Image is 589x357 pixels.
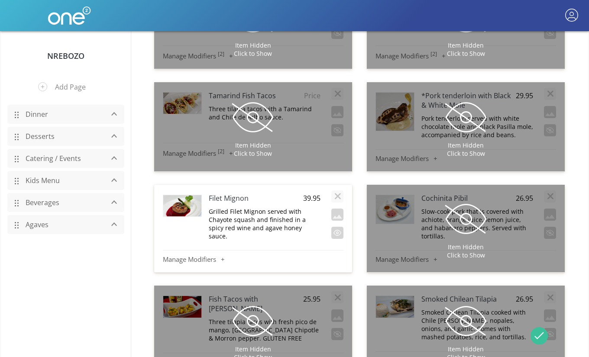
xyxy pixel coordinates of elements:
[21,128,104,145] a: Desserts
[447,251,485,259] span: Click to Show
[32,76,100,98] button: Add Page
[448,345,484,353] span: Item Hidden
[47,51,84,61] a: NRebozo
[235,41,271,49] span: Item Hidden
[21,106,104,122] a: Dinner
[331,227,343,239] button: Exclude this item when you publish your menu
[448,243,484,251] span: Item Hidden
[235,141,271,149] span: Item Hidden
[299,193,320,203] span: 39.95
[448,141,484,149] span: Item Hidden
[209,207,320,240] p: Grilled Filet Mignon served with Chayote squash and finished in a spicy red wine and agave honey ...
[234,149,272,158] span: Click to Show
[448,41,484,49] span: Item Hidden
[163,195,201,216] img: Image Preview
[21,216,104,233] a: Agaves
[21,150,104,167] a: Catering / Events
[235,345,271,353] span: Item Hidden
[447,149,485,158] span: Click to Show
[209,193,298,203] h4: Filet Mignon
[21,172,104,189] a: Kids Menu
[447,49,485,58] span: Click to Show
[331,209,343,221] button: Add an image to this item
[21,194,104,211] a: Beverages
[234,49,272,58] span: Click to Show
[163,255,343,264] button: Manage Modifiers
